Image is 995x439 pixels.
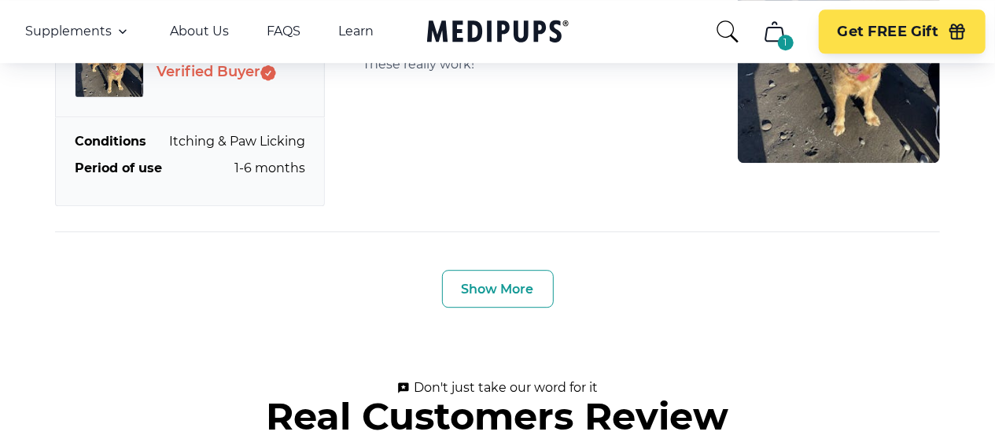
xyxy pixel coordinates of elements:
span: 1-6 months [234,160,305,177]
a: Learn [338,24,374,39]
button: Show More [442,270,554,308]
a: About Us [170,24,229,39]
span: Get FREE Gift [838,23,938,41]
span: Don't just take our word for it [397,380,598,395]
div: 1 [778,35,794,50]
span: Itching & Paw Licking [169,133,305,150]
a: Medipups [427,17,569,49]
b: Conditions [75,133,146,150]
button: cart [756,13,794,50]
b: Period of use [75,160,162,177]
span: Supplements [25,24,112,39]
button: Get FREE Gift [819,9,986,53]
span: Verified Buyer [157,62,276,82]
button: Supplements [25,22,132,41]
img: Probiotic Dog Chews Reviewer [75,28,144,98]
a: FAQS [267,24,300,39]
button: search [715,19,740,44]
